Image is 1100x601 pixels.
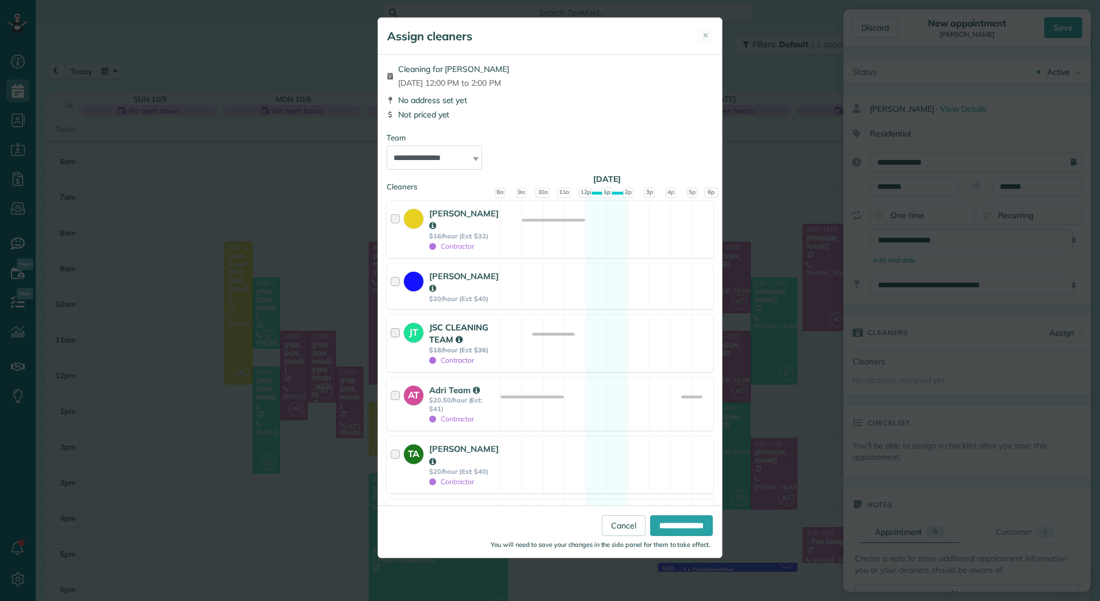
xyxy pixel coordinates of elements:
[429,467,499,476] strong: $20/hour (Est: $40)
[429,242,474,250] span: Contractor
[398,63,509,75] span: Cleaning for [PERSON_NAME]
[429,356,474,364] span: Contractor
[429,414,474,423] span: Contractor
[398,77,509,89] span: [DATE] 12:00 PM to 2:00 PM
[404,386,423,402] strong: AT
[404,444,423,461] strong: TA
[429,295,499,303] strong: $20/hour (Est: $40)
[429,443,499,466] strong: [PERSON_NAME]
[429,385,480,395] strong: Adri Team
[429,396,497,413] strong: $20.50/hour (Est: $41)
[429,477,474,486] span: Contractor
[429,322,488,345] strong: JSC CLEANING TEAM
[491,541,711,549] small: You will need to save your changes in the side panel for them to take effect.
[387,28,472,44] h5: Assign cleaners
[702,30,709,41] span: ✕
[429,208,499,231] strong: [PERSON_NAME]
[387,181,713,185] div: Cleaners
[429,232,499,240] strong: $16/hour (Est: $32)
[404,323,423,339] strong: JT
[387,94,713,106] div: No address set yet
[602,515,646,536] a: Cancel
[387,109,713,120] div: Not priced yet
[429,271,499,294] strong: [PERSON_NAME]
[387,132,713,143] div: Team
[429,346,497,354] strong: $18/hour (Est: $36)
